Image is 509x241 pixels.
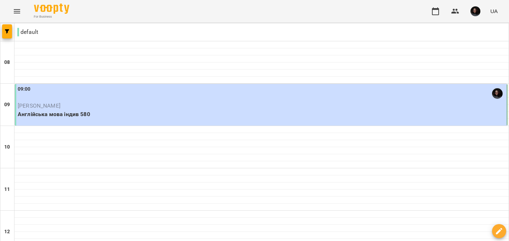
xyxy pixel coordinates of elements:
[4,228,10,236] h6: 12
[8,3,25,20] button: Menu
[18,85,31,93] label: 09:00
[34,14,69,19] span: For Business
[470,6,480,16] img: 3b3145ad26fe4813cc7227c6ce1adc1c.jpg
[490,7,498,15] span: UA
[487,5,501,18] button: UA
[4,101,10,109] h6: 09
[4,143,10,151] h6: 10
[4,59,10,66] h6: 08
[17,28,38,36] p: default
[18,110,505,119] p: Англійська мова індив 580
[4,186,10,193] h6: 11
[18,102,60,109] span: [PERSON_NAME]
[34,4,69,14] img: Voopty Logo
[492,88,503,99] img: Наталія Кобель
